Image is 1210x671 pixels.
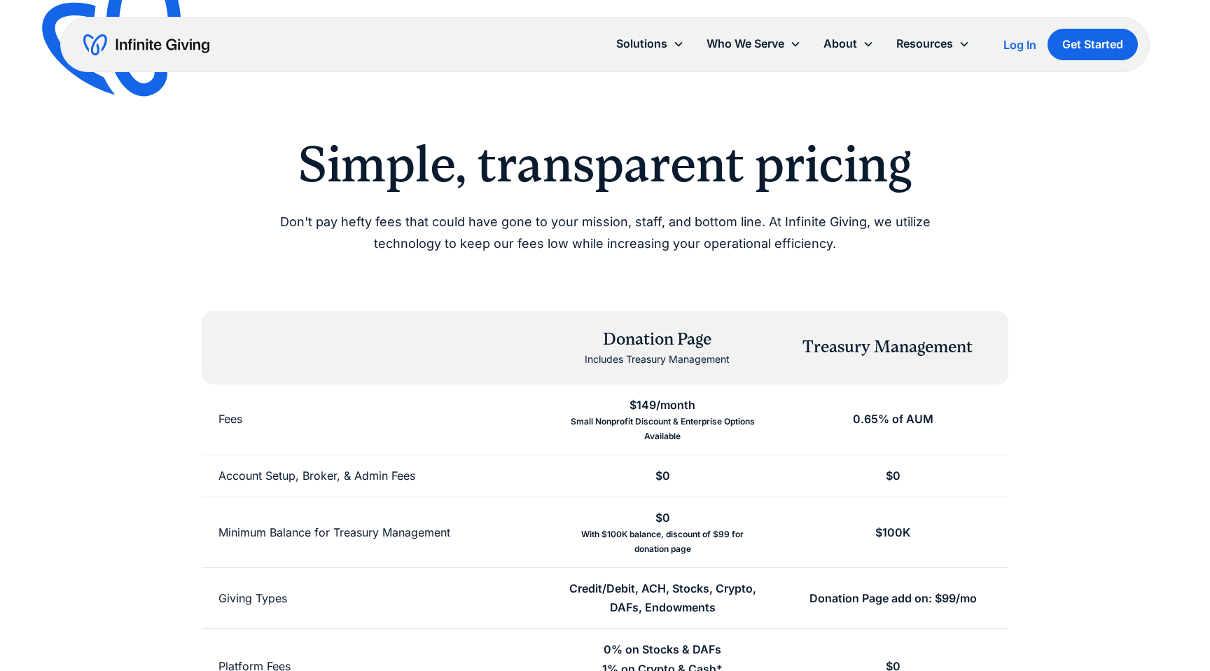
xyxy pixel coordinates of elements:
[218,410,242,429] div: Fees
[218,466,415,485] div: Account Setup, Broker, & Admin Fees
[875,523,910,542] div: $100K
[695,29,812,59] div: Who We Serve
[585,328,730,352] div: Donation Page
[896,34,953,53] div: Resources
[1048,29,1138,60] a: Get Started
[1003,39,1036,50] div: Log In
[605,29,695,59] div: Solutions
[812,29,885,59] div: About
[823,34,857,53] div: About
[885,29,981,59] div: Resources
[218,523,450,542] div: Minimum Balance for Treasury Management
[246,212,964,254] p: Don't pay hefty fees that could have gone to your mission, staff, and bottom line. At Infinite Gi...
[564,579,761,617] div: Credit/Debit, ACH, Stocks, Crypto, DAFs, Endowments
[707,34,784,53] div: Who We Serve
[585,351,730,368] div: Includes Treasury Management
[564,415,761,443] div: Small Nonprofit Discount & Enterprise Options Available
[809,589,977,608] div: Donation Page add on: $99/mo
[83,34,209,56] a: home
[218,589,287,608] div: Giving Types
[564,527,761,556] div: With $100K balance, discount of $99 for donation page
[655,466,670,485] div: $0
[246,134,964,195] h2: Simple, transparent pricing
[630,396,695,415] div: $149/month
[886,466,900,485] div: $0
[802,335,973,359] div: Treasury Management
[853,410,933,429] div: 0.65% of AUM
[616,34,667,53] div: Solutions
[1003,36,1036,53] a: Log In
[655,509,670,527] div: $0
